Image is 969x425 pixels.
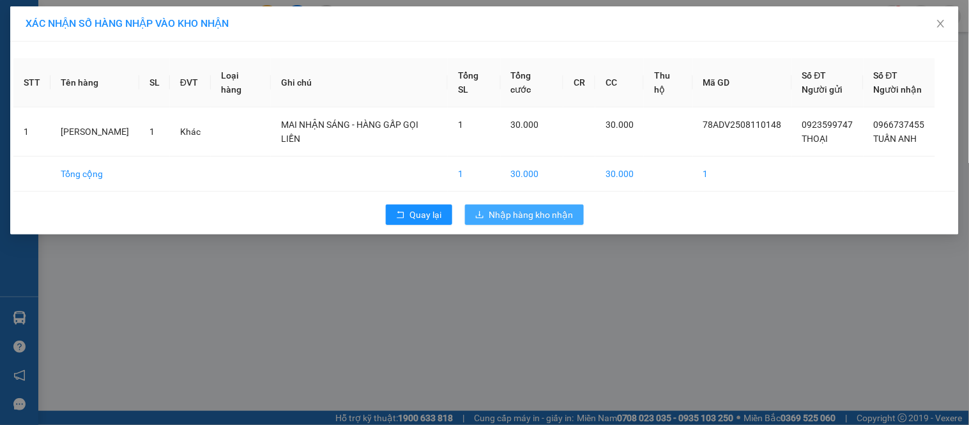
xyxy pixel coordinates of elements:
button: Close [923,6,959,42]
td: 1 [13,107,50,157]
th: Tổng cước [501,58,564,107]
span: Người nhận [874,84,922,95]
span: Người gửi [802,84,843,95]
span: Nhập hàng kho nhận [489,208,574,222]
th: Tên hàng [50,58,139,107]
span: 0923599747 [802,120,853,130]
span: TUẤN ANH [874,134,917,144]
span: close [936,19,946,29]
span: 30.000 [511,120,539,130]
td: 1 [693,157,792,192]
span: download [475,210,484,220]
span: MAI NHẬN SÁNG - HÀNG GẤP GỌI LIỀN [281,120,418,144]
td: 30.000 [595,157,644,192]
td: 30.000 [501,157,564,192]
th: ĐVT [170,58,211,107]
td: 1 [448,157,501,192]
th: STT [13,58,50,107]
td: Khác [170,107,211,157]
th: Ghi chú [271,58,448,107]
button: downloadNhập hàng kho nhận [465,205,584,225]
span: Số ĐT [802,70,827,81]
span: XÁC NHẬN SỐ HÀNG NHẬP VÀO KHO NHẬN [26,17,229,29]
span: 0966737455 [874,120,925,130]
button: rollbackQuay lại [386,205,452,225]
span: THOẠI [802,134,828,144]
th: Tổng SL [448,58,501,107]
th: Thu hộ [644,58,693,107]
span: 30.000 [606,120,634,130]
td: Tổng cộng [50,157,139,192]
th: SL [139,58,170,107]
span: 1 [458,120,463,130]
th: Loại hàng [211,58,271,107]
span: rollback [396,210,405,220]
th: CR [563,58,595,107]
th: CC [595,58,644,107]
span: Số ĐT [874,70,898,81]
th: Mã GD [693,58,792,107]
span: Quay lại [410,208,442,222]
span: 78ADV2508110148 [703,120,782,130]
td: [PERSON_NAME] [50,107,139,157]
span: 1 [149,127,155,137]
